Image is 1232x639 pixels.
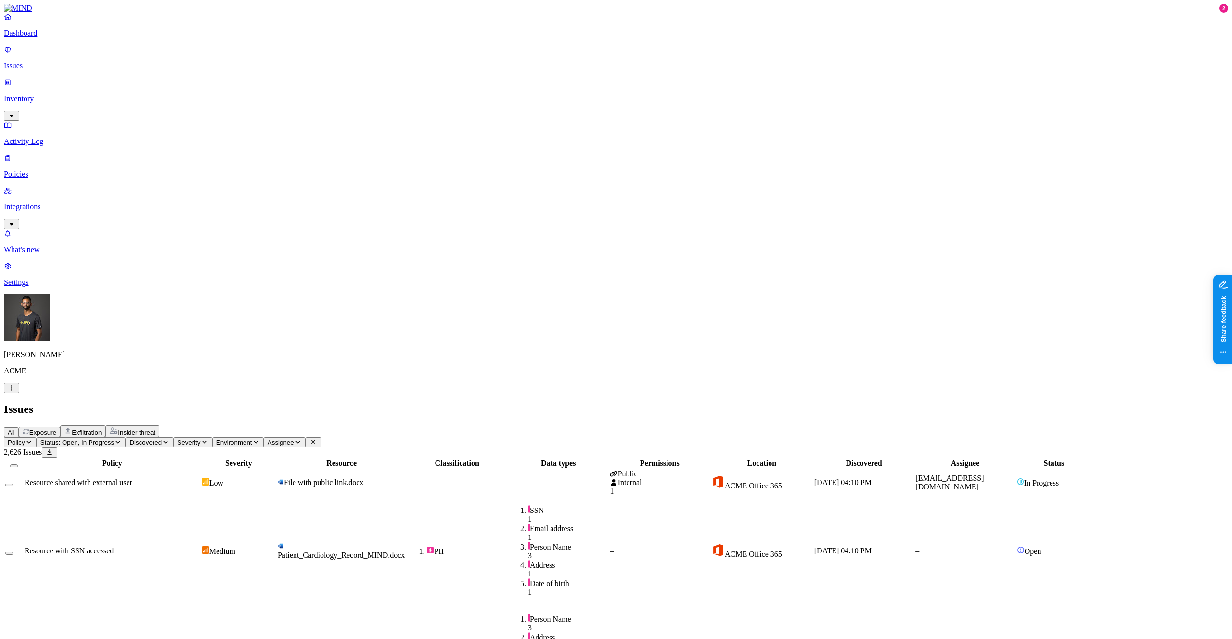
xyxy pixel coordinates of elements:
a: Inventory [4,78,1228,119]
div: 3 [528,551,608,560]
div: Address [528,560,608,570]
div: 1 [528,588,608,597]
span: Patient_Cardiology_Record_MIND.docx [278,551,405,559]
span: Exfiltration [72,429,102,436]
img: microsoft-word [278,543,284,549]
span: All [8,429,15,436]
span: Exposure [29,429,56,436]
div: Assignee [915,459,1015,468]
span: Severity [177,439,200,446]
div: PII [426,546,507,556]
span: [DATE] 04:10 PM [814,547,872,555]
img: pii-line [528,614,530,622]
span: Medium [209,547,235,555]
div: 1 [528,533,608,542]
img: status-in-progress [1017,478,1024,486]
a: MIND [4,4,1228,13]
div: Permissions [610,459,709,468]
div: Severity [202,459,276,468]
span: Assignee [268,439,294,446]
span: Resource shared with external user [25,478,132,486]
div: Policy [25,459,200,468]
button: Select all [10,464,18,467]
span: 2,626 Issues [4,448,42,456]
div: Discovered [814,459,914,468]
p: ACME [4,367,1228,375]
span: – [610,547,614,555]
div: Classification [407,459,507,468]
p: Integrations [4,203,1228,211]
p: What's new [4,245,1228,254]
div: 3 [528,624,608,632]
button: Select row [5,552,13,555]
span: Open [1025,547,1041,555]
img: pii-line [528,542,530,550]
a: What's new [4,229,1228,254]
img: severity-medium [202,546,209,554]
div: Public [610,470,709,478]
img: microsoft-word [278,479,284,485]
span: Resource with SSN accessed [25,547,114,555]
p: Settings [4,278,1228,287]
button: Select row [5,484,13,486]
span: Policy [8,439,25,446]
div: 2 [1219,4,1228,13]
div: Date of birth [528,578,608,588]
img: MIND [4,4,32,13]
img: office-365 [711,543,725,557]
span: ACME Office 365 [725,550,782,558]
div: 1 [528,515,608,524]
img: pii-line [528,524,530,531]
div: Location [711,459,812,468]
img: office-365 [711,475,725,488]
p: Activity Log [4,137,1228,146]
img: pii [426,546,434,554]
a: Policies [4,153,1228,179]
div: Person Name [528,542,608,551]
p: Inventory [4,94,1228,103]
p: Issues [4,62,1228,70]
div: Email address [528,524,608,533]
div: Internal [610,478,709,487]
span: Environment [216,439,252,446]
img: severity-low [202,478,209,486]
div: Person Name [528,614,608,624]
img: pii-line [528,560,530,568]
h2: Issues [4,403,1228,416]
span: Insider threat [118,429,155,436]
span: [EMAIL_ADDRESS][DOMAIN_NAME] [915,474,984,491]
span: ACME Office 365 [725,482,782,490]
div: SSN [528,505,608,515]
img: pii-line [528,578,530,586]
a: Activity Log [4,121,1228,146]
a: Integrations [4,186,1228,228]
img: status-open [1017,546,1025,554]
p: Policies [4,170,1228,179]
span: Low [209,479,223,487]
span: Status: Open, In Progress [40,439,114,446]
div: Resource [278,459,406,468]
div: 1 [610,487,709,496]
p: [PERSON_NAME] [4,350,1228,359]
a: Settings [4,262,1228,287]
span: In Progress [1024,479,1059,487]
span: – [915,547,919,555]
span: File with public link.docx [284,478,363,486]
img: pii-line [528,505,530,513]
div: Status [1017,459,1091,468]
a: Issues [4,45,1228,70]
a: Dashboard [4,13,1228,38]
div: Data types [509,459,608,468]
span: Discovered [129,439,162,446]
span: [DATE] 04:10 PM [814,478,872,486]
img: Amit Cohen [4,294,50,341]
div: 1 [528,570,608,578]
p: Dashboard [4,29,1228,38]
